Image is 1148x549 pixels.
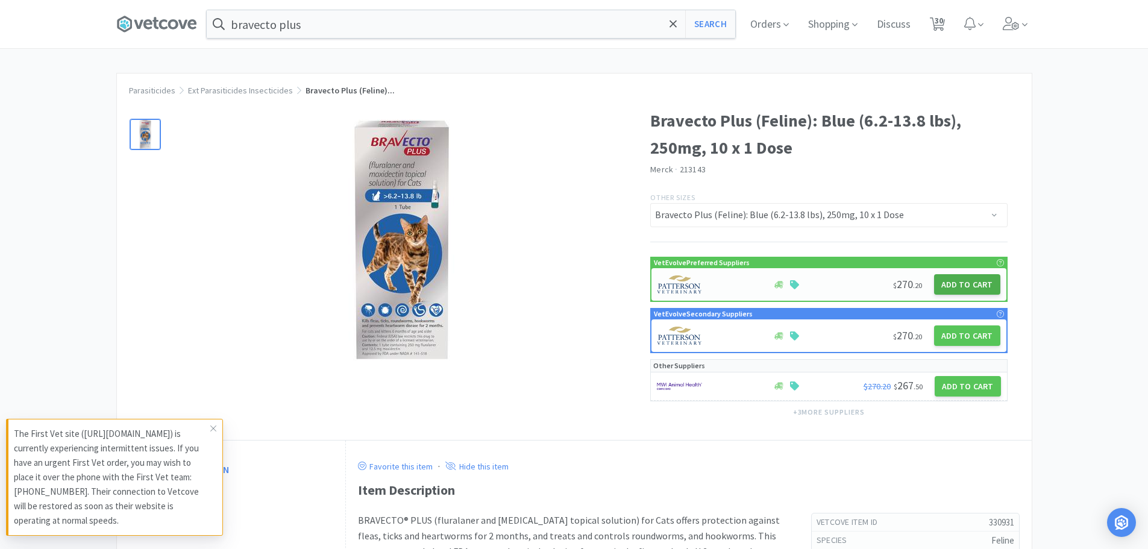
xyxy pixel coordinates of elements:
[872,19,915,30] a: Discuss
[817,516,888,529] h6: Vetcove Item Id
[935,376,1001,397] button: Add to Cart
[650,164,673,175] a: Merck
[787,404,871,421] button: +3more suppliers
[653,360,705,371] p: Other Suppliers
[934,325,1000,346] button: Add to Cart
[1107,508,1136,537] div: Open Intercom Messenger
[650,192,1008,203] p: Other Sizes
[14,427,210,528] p: The First Vet site ([URL][DOMAIN_NAME]) is currently experiencing intermittent issues. If you hav...
[366,461,433,472] p: Favorite this item
[657,377,702,395] img: f6b2451649754179b5b4e0c70c3f7cb0_2.png
[864,381,891,392] span: $270.20
[438,459,440,474] div: ·
[306,85,395,96] span: Bravecto Plus (Feline)...
[857,534,1014,547] h5: Feline
[654,308,753,319] p: VetEvolve Secondary Suppliers
[358,480,1020,501] div: Item Description
[654,257,750,268] p: VetEvolve Preferred Suppliers
[456,461,509,472] p: Hide this item
[129,85,175,96] a: Parasiticides
[893,277,922,291] span: 270
[650,107,1008,162] h1: Bravecto Plus (Feline): Blue (6.2-13.8 lbs), 250mg, 10 x 1 Dose
[188,85,293,96] a: Ext Parasiticides Insecticides
[925,20,950,31] a: 30
[281,119,522,360] img: 2d3e14bcc6eb4e71ae79ef50c087dd63_458461.jpeg
[675,164,677,175] span: ·
[913,281,922,290] span: . 20
[934,274,1000,295] button: Add to Cart
[893,328,922,342] span: 270
[685,10,735,38] button: Search
[680,164,706,175] span: 213143
[893,281,897,290] span: $
[913,332,922,341] span: . 20
[894,382,897,391] span: $
[914,382,923,391] span: . 50
[817,535,857,547] h6: Species
[657,327,703,345] img: f5e969b455434c6296c6d81ef179fa71_3.png
[893,332,897,341] span: $
[894,378,923,392] span: 267
[657,275,703,293] img: f5e969b455434c6296c6d81ef179fa71_3.png
[207,10,735,38] input: Search by item, sku, manufacturer, ingredient, size...
[887,516,1014,529] h5: 330931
